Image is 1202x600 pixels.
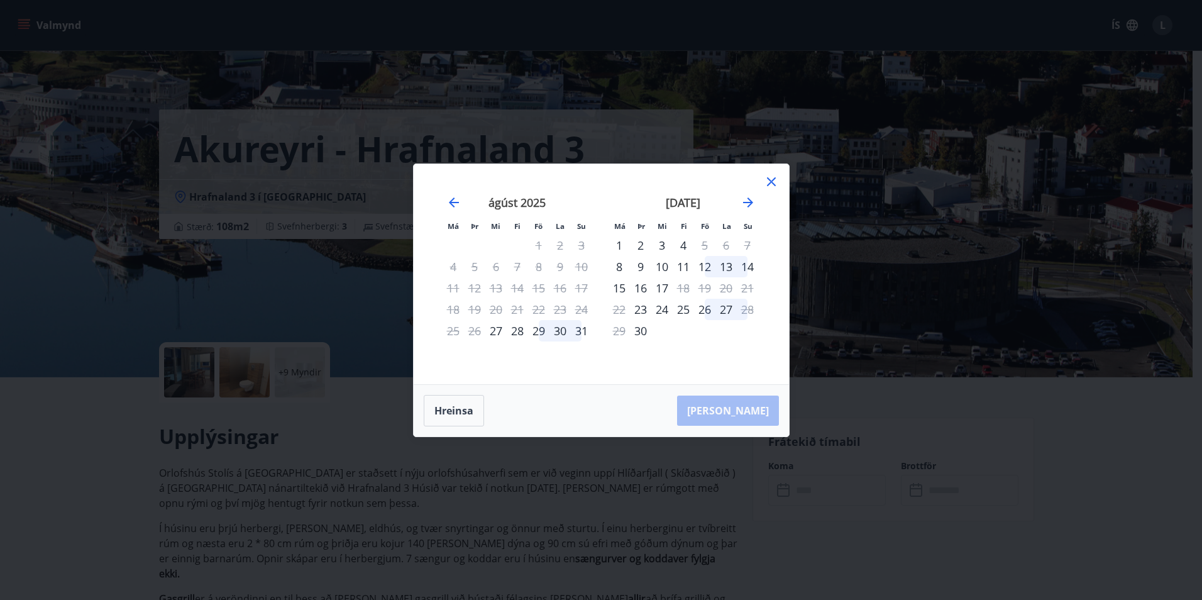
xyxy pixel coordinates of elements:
[694,299,715,320] div: 26
[673,256,694,277] td: Choose fimmtudagur, 11. september 2025 as your check-in date. It’s available.
[488,195,546,210] strong: ágúst 2025
[471,221,478,231] small: Þr
[715,235,737,256] td: Not available. laugardagur, 6. september 2025
[507,299,528,320] td: Not available. fimmtudagur, 21. ágúst 2025
[528,256,549,277] td: Not available. föstudagur, 8. ágúst 2025
[651,299,673,320] div: 24
[715,299,737,320] td: Choose laugardagur, 27. september 2025 as your check-in date. It’s available.
[485,320,507,342] td: Choose miðvikudagur, 27. ágúst 2025 as your check-in date. It’s available.
[744,221,753,231] small: Su
[737,277,758,299] td: Not available. sunnudagur, 21. september 2025
[443,277,464,299] td: Not available. mánudagur, 11. ágúst 2025
[549,256,571,277] td: Not available. laugardagur, 9. ágúst 2025
[609,256,630,277] div: Aðeins innritun í boði
[630,277,651,299] div: 16
[673,235,694,256] div: 4
[549,235,571,256] td: Not available. laugardagur, 2. ágúst 2025
[571,299,592,320] td: Not available. sunnudagur, 24. ágúst 2025
[485,299,507,320] td: Not available. miðvikudagur, 20. ágúst 2025
[571,320,592,342] td: Choose sunnudagur, 31. ágúst 2025 as your check-in date. It’s available.
[534,221,543,231] small: Fö
[528,320,549,342] td: Choose föstudagur, 29. ágúst 2025 as your check-in date. It’s available.
[464,256,485,277] td: Not available. þriðjudagur, 5. ágúst 2025
[464,277,485,299] td: Not available. þriðjudagur, 12. ágúst 2025
[549,299,571,320] td: Not available. laugardagur, 23. ágúst 2025
[549,277,571,299] td: Not available. laugardagur, 16. ágúst 2025
[571,320,592,342] div: 31
[571,235,592,256] td: Not available. sunnudagur, 3. ágúst 2025
[630,256,651,277] td: Choose þriðjudagur, 9. september 2025 as your check-in date. It’s available.
[609,277,630,299] div: 15
[715,277,737,299] td: Not available. laugardagur, 20. september 2025
[609,277,630,299] td: Choose mánudagur, 15. september 2025 as your check-in date. It’s available.
[630,277,651,299] td: Choose þriðjudagur, 16. september 2025 as your check-in date. It’s available.
[507,256,528,277] td: Not available. fimmtudagur, 7. ágúst 2025
[571,256,592,277] td: Not available. sunnudagur, 10. ágúst 2025
[658,221,667,231] small: Mi
[485,256,507,277] td: Not available. miðvikudagur, 6. ágúst 2025
[651,235,673,256] div: 3
[609,256,630,277] td: Choose mánudagur, 8. september 2025 as your check-in date. It’s available.
[630,320,651,342] td: Choose þriðjudagur, 30. september 2025 as your check-in date. It’s available.
[424,395,484,426] button: Hreinsa
[715,299,737,320] div: 27
[609,299,630,320] td: Not available. mánudagur, 22. september 2025
[715,256,737,277] td: Choose laugardagur, 13. september 2025 as your check-in date. It’s available.
[651,235,673,256] td: Choose miðvikudagur, 3. september 2025 as your check-in date. It’s available.
[737,299,758,320] div: Aðeins útritun í boði
[737,235,758,256] td: Not available. sunnudagur, 7. september 2025
[464,299,485,320] td: Not available. þriðjudagur, 19. ágúst 2025
[514,221,521,231] small: Fi
[609,235,630,256] td: Choose mánudagur, 1. september 2025 as your check-in date. It’s available.
[651,256,673,277] div: 10
[694,299,715,320] td: Choose föstudagur, 26. september 2025 as your check-in date. It’s available.
[630,299,651,320] div: Aðeins innritun í boði
[429,179,774,369] div: Calendar
[443,299,464,320] td: Not available. mánudagur, 18. ágúst 2025
[528,277,549,299] td: Not available. föstudagur, 15. ágúst 2025
[630,256,651,277] div: 9
[737,256,758,277] div: 14
[507,320,528,342] div: 28
[694,256,715,277] td: Choose föstudagur, 12. september 2025 as your check-in date. It’s available.
[673,277,694,299] td: Not available. fimmtudagur, 18. september 2025
[528,235,549,256] td: Not available. föstudagur, 1. ágúst 2025
[571,277,592,299] td: Not available. sunnudagur, 17. ágúst 2025
[694,256,715,277] div: 12
[651,299,673,320] td: Choose miðvikudagur, 24. september 2025 as your check-in date. It’s available.
[549,320,571,342] div: 30
[630,235,651,256] div: 2
[609,235,630,256] div: 1
[491,221,500,231] small: Mi
[666,195,700,210] strong: [DATE]
[694,235,715,256] td: Not available. föstudagur, 5. september 2025
[630,320,651,342] div: Aðeins innritun í boði
[681,221,687,231] small: Fi
[694,277,715,299] td: Not available. föstudagur, 19. september 2025
[737,256,758,277] td: Choose sunnudagur, 14. september 2025 as your check-in date. It’s available.
[556,221,565,231] small: La
[637,221,645,231] small: Þr
[701,221,709,231] small: Fö
[609,320,630,342] td: Not available. mánudagur, 29. september 2025
[722,221,731,231] small: La
[443,320,464,342] td: Not available. mánudagur, 25. ágúst 2025
[448,221,459,231] small: Má
[673,235,694,256] td: Choose fimmtudagur, 4. september 2025 as your check-in date. It’s available.
[577,221,586,231] small: Su
[443,256,464,277] td: Not available. mánudagur, 4. ágúst 2025
[549,320,571,342] td: Choose laugardagur, 30. ágúst 2025 as your check-in date. It’s available.
[630,235,651,256] td: Choose þriðjudagur, 2. september 2025 as your check-in date. It’s available.
[507,320,528,342] td: Choose fimmtudagur, 28. ágúst 2025 as your check-in date. It’s available.
[485,277,507,299] td: Not available. miðvikudagur, 13. ágúst 2025
[630,299,651,320] td: Choose þriðjudagur, 23. september 2025 as your check-in date. It’s available.
[485,320,507,342] div: Aðeins innritun í boði
[651,256,673,277] td: Choose miðvikudagur, 10. september 2025 as your check-in date. It’s available.
[614,221,626,231] small: Má
[651,277,673,299] div: 17
[715,256,737,277] div: 13
[673,299,694,320] div: 25
[507,277,528,299] td: Not available. fimmtudagur, 14. ágúst 2025
[673,256,694,277] div: 11
[737,299,758,320] td: Not available. sunnudagur, 28. september 2025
